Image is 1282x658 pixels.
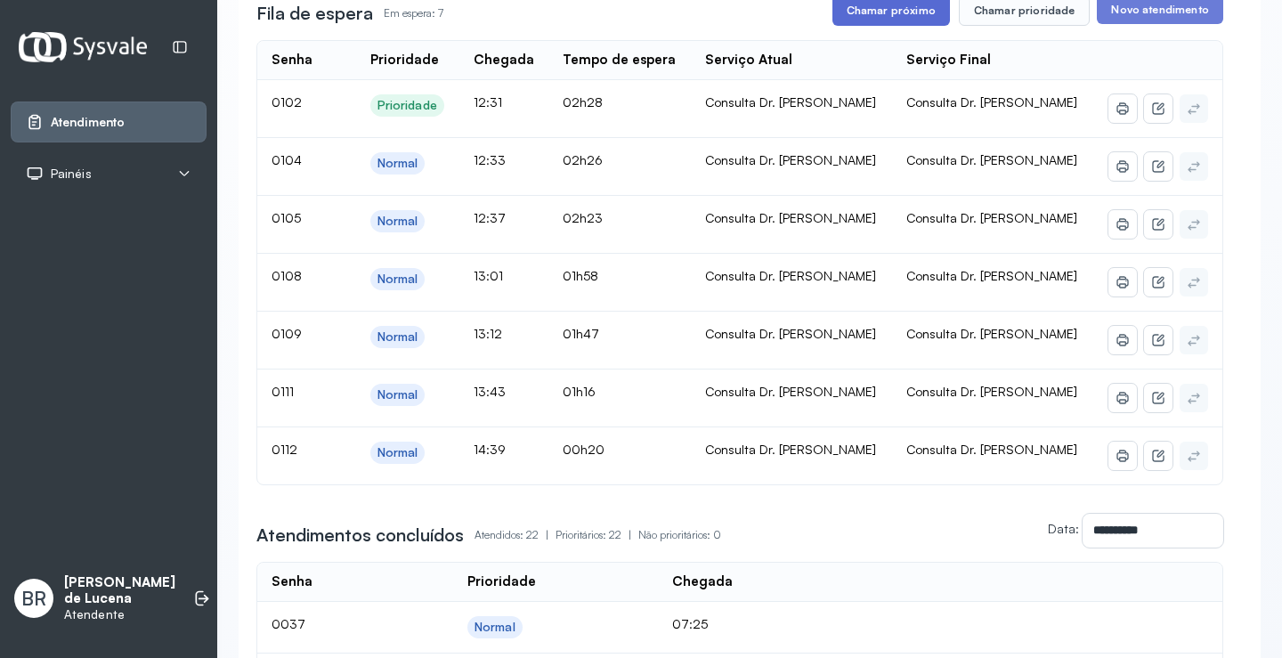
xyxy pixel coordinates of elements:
[705,210,878,226] div: Consulta Dr. [PERSON_NAME]
[906,384,1077,399] span: Consulta Dr. [PERSON_NAME]
[51,115,125,130] span: Atendimento
[906,442,1077,457] span: Consulta Dr. [PERSON_NAME]
[19,32,147,61] img: Logotipo do estabelecimento
[64,607,175,622] p: Atendente
[563,210,603,225] span: 02h23
[705,442,878,458] div: Consulta Dr. [PERSON_NAME]
[705,384,878,400] div: Consulta Dr. [PERSON_NAME]
[384,1,443,26] p: Em espera: 7
[906,210,1077,225] span: Consulta Dr. [PERSON_NAME]
[272,152,302,167] span: 0104
[563,94,603,110] span: 02h28
[563,384,596,399] span: 01h16
[272,326,302,341] span: 0109
[377,445,418,460] div: Normal
[272,210,301,225] span: 0105
[272,52,312,69] div: Senha
[906,152,1077,167] span: Consulta Dr. [PERSON_NAME]
[672,616,708,631] span: 07:25
[563,268,598,283] span: 01h58
[474,384,506,399] span: 13:43
[1048,521,1079,536] label: Data:
[474,94,502,110] span: 12:31
[272,442,297,457] span: 0112
[475,523,556,548] p: Atendidos: 22
[705,326,878,342] div: Consulta Dr. [PERSON_NAME]
[26,113,191,131] a: Atendimento
[377,387,418,402] div: Normal
[467,573,536,590] div: Prioridade
[475,620,515,635] div: Normal
[272,616,305,631] span: 0037
[272,268,302,283] span: 0108
[272,384,294,399] span: 0111
[272,94,302,110] span: 0102
[256,523,464,548] h3: Atendimentos concluídos
[906,268,1077,283] span: Consulta Dr. [PERSON_NAME]
[377,156,418,171] div: Normal
[370,52,439,69] div: Prioridade
[377,214,418,229] div: Normal
[705,268,878,284] div: Consulta Dr. [PERSON_NAME]
[377,98,437,113] div: Prioridade
[556,523,638,548] p: Prioritários: 22
[272,573,312,590] div: Senha
[546,528,548,541] span: |
[672,573,733,590] div: Chegada
[705,152,878,168] div: Consulta Dr. [PERSON_NAME]
[705,52,792,69] div: Serviço Atual
[906,52,991,69] div: Serviço Final
[563,152,603,167] span: 02h26
[377,272,418,287] div: Normal
[474,52,534,69] div: Chegada
[51,167,92,182] span: Painéis
[563,52,676,69] div: Tempo de espera
[474,326,502,341] span: 13:12
[377,329,418,345] div: Normal
[629,528,631,541] span: |
[474,442,506,457] span: 14:39
[563,326,599,341] span: 01h47
[563,442,604,457] span: 00h20
[638,523,721,548] p: Não prioritários: 0
[474,268,503,283] span: 13:01
[64,574,175,608] p: [PERSON_NAME] de Lucena
[474,152,506,167] span: 12:33
[705,94,878,110] div: Consulta Dr. [PERSON_NAME]
[256,1,373,26] h3: Fila de espera
[906,326,1077,341] span: Consulta Dr. [PERSON_NAME]
[906,94,1077,110] span: Consulta Dr. [PERSON_NAME]
[474,210,506,225] span: 12:37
